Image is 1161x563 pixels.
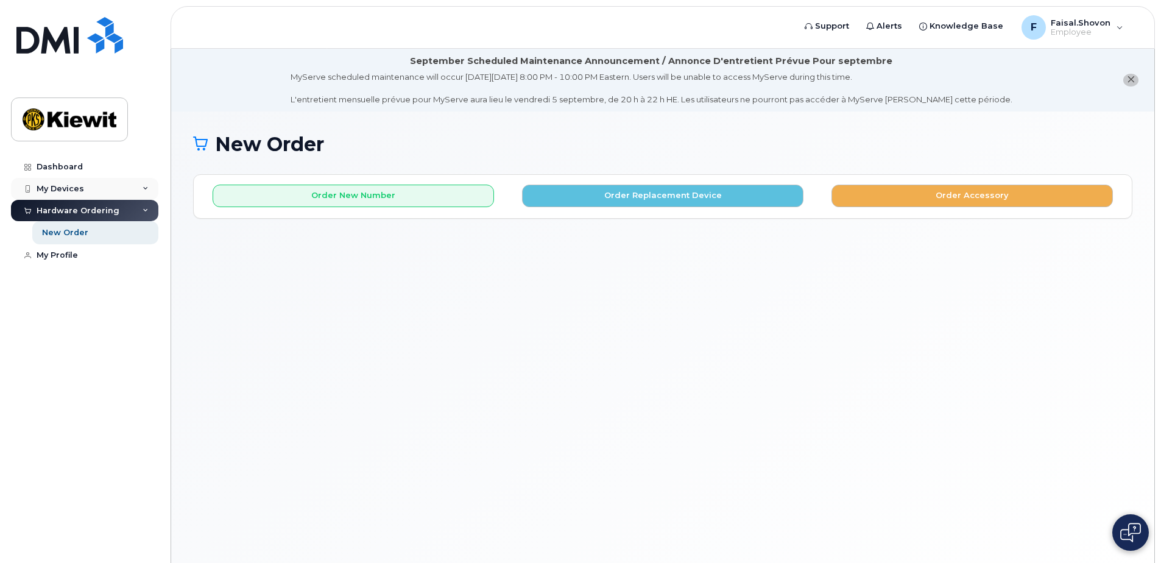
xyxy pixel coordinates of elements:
[410,55,892,68] div: September Scheduled Maintenance Announcement / Annonce D'entretient Prévue Pour septembre
[831,185,1113,207] button: Order Accessory
[522,185,803,207] button: Order Replacement Device
[213,185,494,207] button: Order New Number
[291,71,1012,105] div: MyServe scheduled maintenance will occur [DATE][DATE] 8:00 PM - 10:00 PM Eastern. Users will be u...
[1123,74,1138,87] button: close notification
[1120,523,1141,542] img: Open chat
[193,133,1132,155] h1: New Order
